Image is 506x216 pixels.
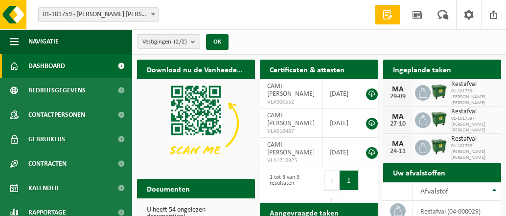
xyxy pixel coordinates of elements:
[388,148,408,155] div: 24-11
[267,98,315,106] span: VLA900552
[324,171,340,190] button: Previous
[431,111,447,128] img: WB-1100-HPE-GN-01
[28,78,86,103] span: Bedrijfsgegevens
[137,179,200,198] h2: Documenten
[267,141,315,156] span: CAMI [PERSON_NAME]
[260,60,354,79] h2: Certificaten & attesten
[322,79,356,108] td: [DATE]
[28,176,59,200] span: Kalender
[28,29,59,54] span: Navigatie
[137,79,255,168] img: Download de VHEPlus App
[388,121,408,128] div: 27-10
[388,140,408,148] div: MA
[324,190,339,210] button: Next
[267,128,315,135] span: VLA610487
[206,34,229,50] button: OK
[137,60,255,79] h2: Download nu de Vanheede+ app!
[267,157,315,165] span: VLA1710825
[28,151,67,176] span: Contracten
[451,116,496,133] span: 01-101759 - [PERSON_NAME] [PERSON_NAME]
[451,81,496,88] span: Restafval
[388,113,408,121] div: MA
[388,93,408,100] div: 29-09
[451,135,496,143] span: Restafval
[431,84,447,100] img: WB-1100-HPE-GN-01
[267,83,315,98] span: CAMI [PERSON_NAME]
[451,108,496,116] span: Restafval
[420,188,448,195] span: Afvalstof
[340,171,359,190] button: 1
[451,88,496,106] span: 01-101759 - [PERSON_NAME] [PERSON_NAME]
[28,54,65,78] span: Dashboard
[322,108,356,138] td: [DATE]
[28,127,65,151] span: Gebruikers
[267,112,315,127] span: CAMI [PERSON_NAME]
[38,7,159,22] span: 01-101759 - CAMI MARIO - DEINZE
[265,170,314,211] div: 1 tot 3 van 3 resultaten
[322,138,356,167] td: [DATE]
[174,39,187,45] count: (2/2)
[28,103,85,127] span: Contactpersonen
[383,60,461,79] h2: Ingeplande taken
[388,86,408,93] div: MA
[137,34,200,49] button: Vestigingen(2/2)
[451,143,496,161] span: 01-101759 - [PERSON_NAME] [PERSON_NAME]
[431,138,447,155] img: WB-1100-HPE-GN-01
[39,8,158,22] span: 01-101759 - CAMI MARIO - DEINZE
[383,163,455,182] h2: Uw afvalstoffen
[142,35,187,49] span: Vestigingen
